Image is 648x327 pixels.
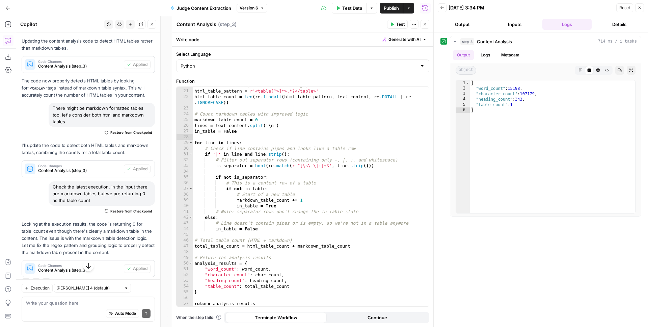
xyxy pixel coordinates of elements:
[255,314,297,321] span: Terminate Workflow
[115,310,136,317] span: Auto Mode
[49,181,155,206] div: Check the latest execution, in the input there are markdown tables but we are returning 0 as the ...
[177,215,193,220] div: 42
[456,80,470,86] div: 1
[177,146,193,151] div: 30
[38,63,121,69] span: Content Analysis (step_3)
[177,260,193,266] div: 50
[477,50,494,60] button: Logs
[189,215,193,220] span: Toggle code folding, rows 42 through 44
[110,208,152,214] span: Restore from Checkpoint
[189,186,193,192] span: Toggle code folding, rows 37 through 40
[450,47,641,216] div: 714 ms / 1 tasks
[22,77,155,99] p: The code now properly detects HTML tables by looking for tags instead of markdown table syntax. T...
[490,19,540,30] button: Inputs
[497,50,523,60] button: Metadata
[542,19,592,30] button: Logs
[177,255,193,260] div: 49
[396,21,405,27] span: Test
[22,26,155,33] h2: Solution
[594,19,644,30] button: Details
[177,186,193,192] div: 37
[177,151,193,157] div: 31
[456,102,470,107] div: 5
[177,266,193,272] div: 51
[466,80,469,86] span: Toggle code folding, rows 1 through 6
[189,174,193,180] span: Toggle code folding, rows 35 through 40
[22,37,155,52] p: Updating the content analysis code to detect HTML tables rather than markdown tables.
[177,5,231,11] span: Judge Content Extraction
[177,88,193,94] div: 21
[177,226,193,232] div: 44
[387,20,408,29] button: Test
[177,243,193,249] div: 47
[31,285,50,291] span: Execution
[133,61,147,68] span: Applied
[460,38,474,45] span: step_3
[38,264,121,267] span: Code Changes
[177,111,193,117] div: 24
[616,3,633,12] button: Reset
[189,151,193,157] span: Toggle code folding, rows 31 through 41
[456,107,470,113] div: 6
[240,5,258,11] span: Version 6
[177,237,193,243] div: 46
[177,283,193,289] div: 54
[218,21,237,28] span: ( step_3 )
[177,295,193,301] div: 56
[450,36,641,47] button: 714 ms / 1 tasks
[177,134,193,140] div: 28
[38,168,121,174] span: Content Analysis (step_3)
[166,3,235,14] button: Judge Content Extraction
[189,260,193,266] span: Toggle code folding, rows 50 through 55
[177,197,193,203] div: 39
[49,103,155,127] div: There might be markdown formatted tables too, let's consider both html and markdown tables
[22,142,155,156] p: I'll update the code to detect both HTML tables and markdown tables, combining the counts for a t...
[124,264,151,273] button: Applied
[177,123,193,128] div: 26
[176,51,429,57] label: Select Language
[176,78,429,84] label: Function
[177,289,193,295] div: 55
[177,157,193,163] div: 32
[38,60,121,63] span: Code Changes
[177,278,193,283] div: 53
[124,60,151,69] button: Applied
[342,5,362,11] span: Test Data
[20,21,102,28] div: Copilot
[181,62,417,69] input: Python
[176,315,221,321] a: When the step fails:
[456,91,470,97] div: 3
[110,130,152,135] span: Restore from Checkpoint
[177,203,193,209] div: 40
[177,209,193,215] div: 41
[133,266,147,272] span: Applied
[38,267,121,273] span: Content Analysis (step_3)
[177,220,193,226] div: 43
[102,207,155,215] button: Restore from Checkpoint
[102,128,155,136] button: Restore from Checkpoint
[177,180,193,186] div: 36
[456,66,476,75] span: object
[388,36,421,43] span: Generate with AI
[177,128,193,134] div: 27
[177,174,193,180] div: 35
[598,39,637,45] span: 714 ms / 1 tasks
[177,21,216,28] textarea: Content Analysis
[456,86,470,91] div: 2
[456,97,470,102] div: 4
[56,285,121,292] input: Claude Sonnet 4 (default)
[124,165,151,173] button: Applied
[22,221,155,256] p: Looking at the execution results, the code is returning 0 for table_count even though there's cle...
[172,32,433,46] div: Write code
[380,35,429,44] button: Generate with AI
[177,249,193,255] div: 48
[177,105,193,111] div: 23
[177,94,193,105] div: 22
[477,38,512,45] span: Content Analysis
[327,312,428,323] button: Continue
[368,314,387,321] span: Continue
[38,164,121,168] span: Code Changes
[384,5,399,11] span: Publish
[177,192,193,197] div: 38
